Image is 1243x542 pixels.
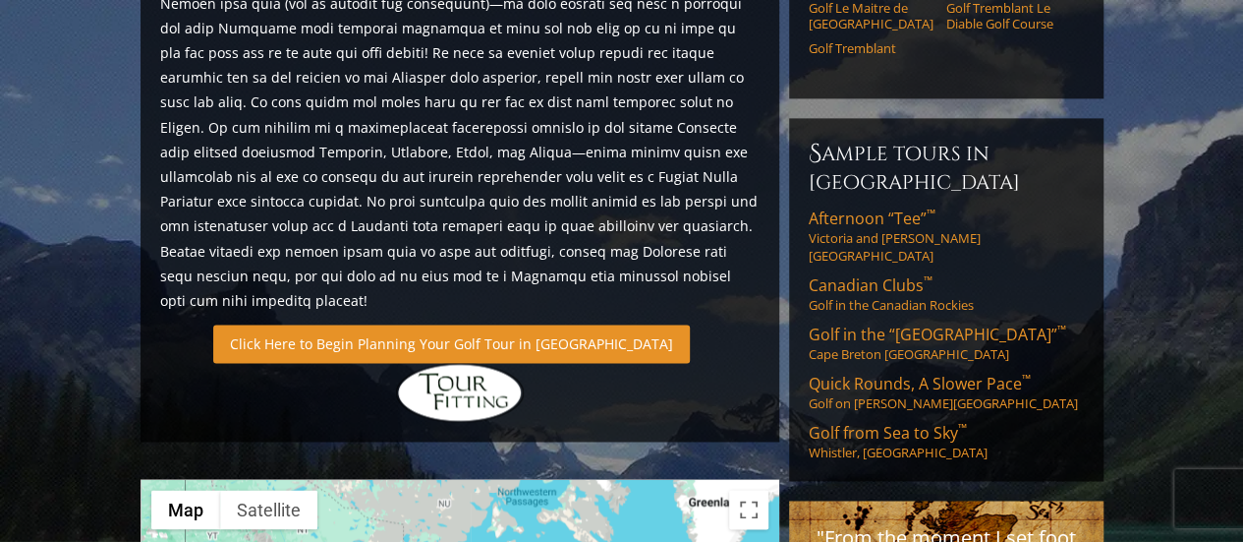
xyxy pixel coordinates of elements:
span: Afternoon “Tee” [809,208,935,229]
span: Golf in the “[GEOGRAPHIC_DATA]” [809,324,1066,345]
a: Golf from Sea to Sky™Whistler, [GEOGRAPHIC_DATA] [809,422,1084,461]
a: Canadian Clubs™Golf in the Canadian Rockies [809,274,1084,314]
h6: Sample Tours in [GEOGRAPHIC_DATA] [809,138,1084,196]
a: Quick Rounds, A Slower Pace™Golf on [PERSON_NAME][GEOGRAPHIC_DATA] [809,373,1084,412]
sup: ™ [927,206,935,222]
sup: ™ [958,420,967,437]
span: Golf from Sea to Sky [809,422,967,444]
span: Canadian Clubs [809,274,932,296]
a: Golf in the “[GEOGRAPHIC_DATA]”™Cape Breton [GEOGRAPHIC_DATA] [809,324,1084,363]
a: Afternoon “Tee”™Victoria and [PERSON_NAME][GEOGRAPHIC_DATA] [809,208,1084,265]
span: Quick Rounds, A Slower Pace [809,373,1031,394]
sup: ™ [1057,322,1066,338]
a: Golf Tremblant [809,40,933,56]
sup: ™ [924,272,932,289]
a: Click Here to Begin Planning Your Golf Tour in [GEOGRAPHIC_DATA] [213,325,690,363]
img: Hidden Links [396,363,524,422]
sup: ™ [1022,371,1031,388]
